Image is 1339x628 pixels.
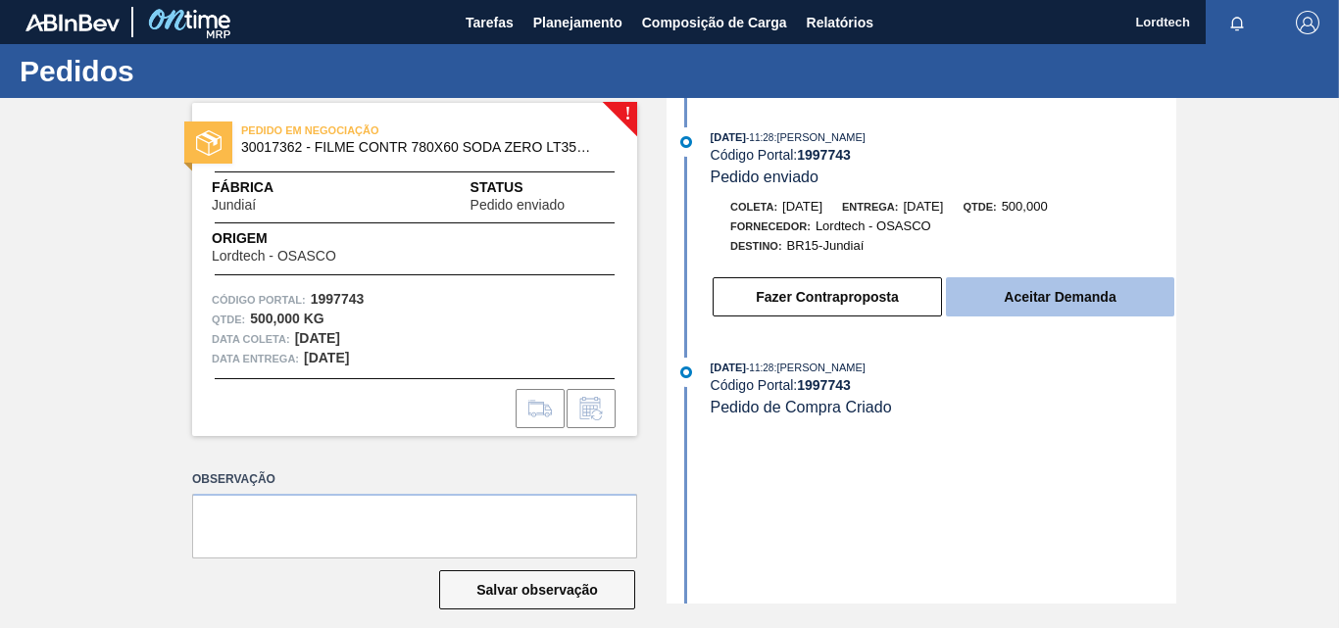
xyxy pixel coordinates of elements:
[250,311,324,326] strong: 500,000 KG
[782,199,822,214] span: [DATE]
[816,218,931,233] span: Lordtech - OSASCO
[746,362,773,373] span: - 11:28
[711,377,1176,393] div: Código Portal:
[212,198,256,213] span: Jundiaí
[711,362,746,373] span: [DATE]
[212,310,245,329] span: Qtde :
[212,290,306,310] span: Código Portal:
[746,132,773,143] span: - 11:28
[212,329,290,349] span: Data coleta:
[773,362,866,373] span: : [PERSON_NAME]
[1206,9,1268,36] button: Notificações
[642,11,787,34] span: Composição de Carga
[567,389,616,428] div: Informar alteração no pedido
[212,349,299,368] span: Data entrega:
[787,238,865,253] span: BR15-Jundiaí
[311,291,365,307] strong: 1997743
[730,240,782,252] span: Destino:
[711,147,1176,163] div: Código Portal:
[471,177,618,198] span: Status
[1296,11,1319,34] img: Logout
[680,136,692,148] img: atual
[963,201,996,213] span: Qtde:
[711,169,818,185] span: Pedido enviado
[946,277,1174,316] button: Aceitar Demanda
[773,131,866,143] span: : [PERSON_NAME]
[903,199,943,214] span: [DATE]
[192,465,637,494] label: Observação
[730,201,777,213] span: Coleta:
[711,399,892,415] span: Pedido de Compra Criado
[196,130,222,156] img: status
[730,220,811,232] span: Fornecedor:
[25,14,120,31] img: TNhmsLtSVTkK8tSr43FrP2fwEKptu5GPRR3wAAAABJRU5ErkJggg==
[680,366,692,378] img: atual
[807,11,873,34] span: Relatórios
[1002,199,1048,214] span: 500,000
[212,228,392,249] span: Origem
[842,201,898,213] span: Entrega:
[533,11,622,34] span: Planejamento
[295,330,340,346] strong: [DATE]
[20,60,368,82] h1: Pedidos
[471,198,566,213] span: Pedido enviado
[212,249,336,264] span: Lordtech - OSASCO
[466,11,514,34] span: Tarefas
[241,121,516,140] span: PEDIDO EM NEGOCIAÇÃO
[713,277,942,316] button: Fazer Contraproposta
[439,570,635,609] button: Salvar observação
[711,131,746,143] span: [DATE]
[304,350,349,365] strong: [DATE]
[516,389,565,428] div: Ir para Composição de Carga
[241,140,597,155] span: 30017362 - FILME CONTR 780X60 SODA ZERO LT350 429
[797,377,851,393] strong: 1997743
[797,147,851,163] strong: 1997743
[212,177,318,198] span: Fábrica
